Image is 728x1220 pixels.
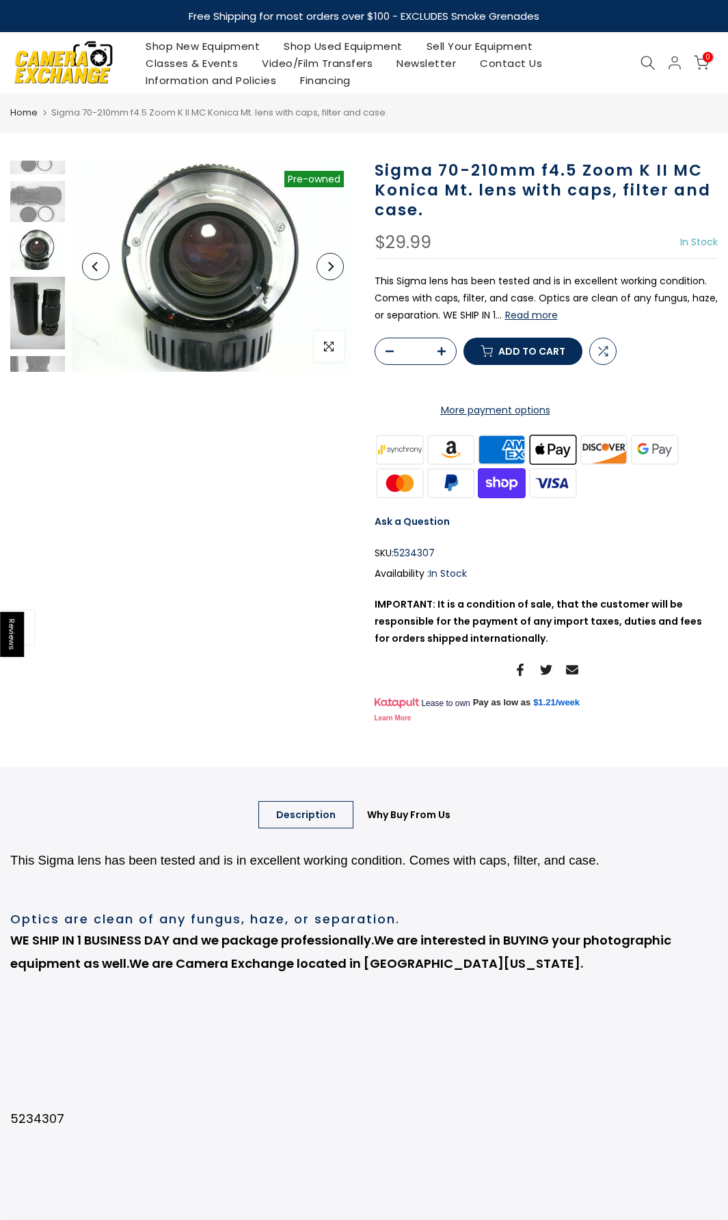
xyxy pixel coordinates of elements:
[429,567,467,580] span: In Stock
[10,277,65,350] img: Sigma 70-210mm f4.5 Zoom K II MC Konica Mt. lens with caps, filter and case. Lenses - Small Forma...
[680,235,718,249] span: In Stock
[10,932,374,949] span: WE SHIP IN 1 BUSINESS DAY and we package professionally.
[258,801,353,828] a: Description
[10,106,38,120] a: Home
[10,181,65,222] img: Sigma 70-210mm f4.5 Zoom K II MC Konica Mt. lens with caps, filter and case. Lenses - Small Forma...
[476,433,528,466] img: american express
[375,402,617,419] a: More payment options
[498,347,565,356] span: Add to cart
[316,253,344,280] button: Next
[10,910,400,927] span: Optics are clean of any fungus, haze, or separation.
[375,161,718,220] h1: Sigma 70-210mm f4.5 Zoom K II MC Konica Mt. lens with caps, filter and case.
[394,545,435,562] span: 5234307
[527,433,578,466] img: apple pay
[82,253,109,280] button: Previous
[630,433,681,466] img: google pay
[375,273,718,325] p: This Sigma lens has been tested and is in excellent working condition. Comes with caps, filter, a...
[349,801,468,828] a: Why Buy From Us
[527,466,578,500] img: visa
[10,853,599,867] span: This Sigma lens has been tested and is in excellent working condition. Comes with caps, filter, a...
[468,55,554,72] a: Contact Us
[375,714,412,722] a: Learn More
[288,72,363,89] a: Financing
[375,466,426,500] img: master
[375,433,426,466] img: synchrony
[375,597,702,645] strong: IMPORTANT: It is a condition of sale, that the customer will be responsible for the payment of an...
[425,466,476,500] img: paypal
[250,55,385,72] a: Video/Film Transfers
[10,356,65,397] img: Sigma 70-210mm f4.5 Zoom K II MC Konica Mt. lens with caps, filter and case. Lenses - Small Forma...
[694,55,709,70] a: 0
[463,338,582,365] button: Add to cart
[425,433,476,466] img: amazon payments
[375,545,718,562] div: SKU:
[540,662,552,678] a: Share on Twitter
[375,515,450,528] a: Ask a Question
[421,698,470,709] span: Lease to own
[10,932,671,972] span: We are interested in BUYING your photographic equipment as well.
[129,955,583,972] span: We are Camera Exchange located in [GEOGRAPHIC_DATA][US_STATE].
[51,106,388,119] span: Sigma 70-210mm f4.5 Zoom K II MC Konica Mt. lens with caps, filter and case.
[414,38,545,55] a: Sell Your Equipment
[473,696,531,709] span: Pay as low as
[134,72,288,89] a: Information and Policies
[578,433,630,466] img: discover
[134,38,272,55] a: Shop New Equipment
[375,234,431,252] div: $29.99
[72,161,354,372] img: Sigma 70-210mm f4.5 Zoom K II MC Konica Mt. lens with caps, filter and case. Lenses - Small Forma...
[476,466,528,500] img: shopify pay
[566,662,578,678] a: Share on Email
[10,1110,64,1127] span: 5234307
[189,9,539,23] strong: Free Shipping for most orders over $100 - EXCLUDES Smoke Grenades
[703,52,713,62] span: 0
[514,662,526,678] a: Share on Facebook
[533,696,580,709] a: $1.21/week
[385,55,468,72] a: Newsletter
[134,55,250,72] a: Classes & Events
[10,229,65,270] img: Sigma 70-210mm f4.5 Zoom K II MC Konica Mt. lens with caps, filter and case. Lenses - Small Forma...
[375,565,718,582] div: Availability :
[272,38,415,55] a: Shop Used Equipment
[505,309,558,321] button: Read more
